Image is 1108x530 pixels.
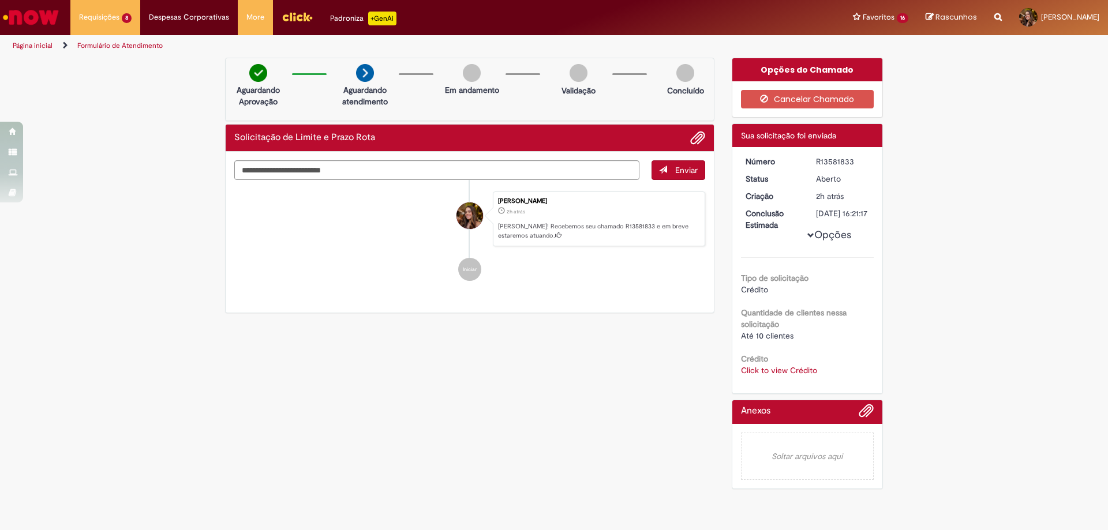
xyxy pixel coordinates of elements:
img: img-circle-grey.png [463,64,481,82]
span: [PERSON_NAME] [1041,12,1099,22]
a: Página inicial [13,41,53,50]
ul: Trilhas de página [9,35,730,57]
span: Crédito [741,284,768,295]
p: Concluído [667,85,704,96]
span: Rascunhos [935,12,977,22]
h2: Anexos [741,406,770,416]
ul: Histórico de tíquete [234,180,705,293]
img: img-circle-grey.png [570,64,587,82]
b: Tipo de solicitação [741,273,808,283]
div: Aberto [816,173,870,185]
button: Adicionar anexos [859,403,874,424]
button: Cancelar Chamado [741,90,874,108]
span: 2h atrás [507,208,525,215]
span: 2h atrás [816,191,844,201]
h2: Solicitação de Limite e Prazo Rota Histórico de tíquete [234,133,375,143]
b: Quantidade de clientes nessa solicitação [741,307,847,329]
div: Padroniza [330,12,396,25]
span: 8 [122,13,132,23]
img: check-circle-green.png [249,64,267,82]
dt: Conclusão Estimada [737,208,808,231]
img: click_logo_yellow_360x200.png [282,8,313,25]
time: 30/09/2025 14:21:13 [816,191,844,201]
dt: Criação [737,190,808,202]
div: [DATE] 16:21:17 [816,208,870,219]
em: Soltar arquivos aqui [741,433,874,480]
div: Ana Clara Lopes Maciel [456,202,483,229]
textarea: Digite sua mensagem aqui... [234,160,639,180]
div: Opções do Chamado [732,58,883,81]
span: More [246,12,264,23]
span: Enviar [675,165,698,175]
span: Até 10 clientes [741,330,793,341]
dt: Número [737,156,808,167]
a: Rascunhos [926,12,977,23]
span: Requisições [79,12,119,23]
img: arrow-next.png [356,64,374,82]
span: 16 [897,13,908,23]
div: 30/09/2025 14:21:13 [816,190,870,202]
a: Click to view Crédito [741,365,817,375]
img: img-circle-grey.png [676,64,694,82]
button: Enviar [652,160,705,180]
div: R13581833 [816,156,870,167]
p: +GenAi [368,12,396,25]
b: Crédito [741,354,768,364]
p: Aguardando atendimento [337,84,393,107]
div: [PERSON_NAME] [498,198,699,205]
img: ServiceNow [1,6,61,29]
span: Favoritos [863,12,894,23]
time: 30/09/2025 14:21:13 [507,208,525,215]
p: Em andamento [445,84,499,96]
p: [PERSON_NAME]! Recebemos seu chamado R13581833 e em breve estaremos atuando. [498,222,699,240]
button: Adicionar anexos [690,130,705,145]
p: Aguardando Aprovação [230,84,286,107]
span: Sua solicitação foi enviada [741,130,836,141]
p: Validação [562,85,596,96]
dt: Status [737,173,808,185]
li: Ana Clara Lopes Maciel [234,191,705,247]
a: Formulário de Atendimento [77,41,163,50]
span: Despesas Corporativas [149,12,229,23]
